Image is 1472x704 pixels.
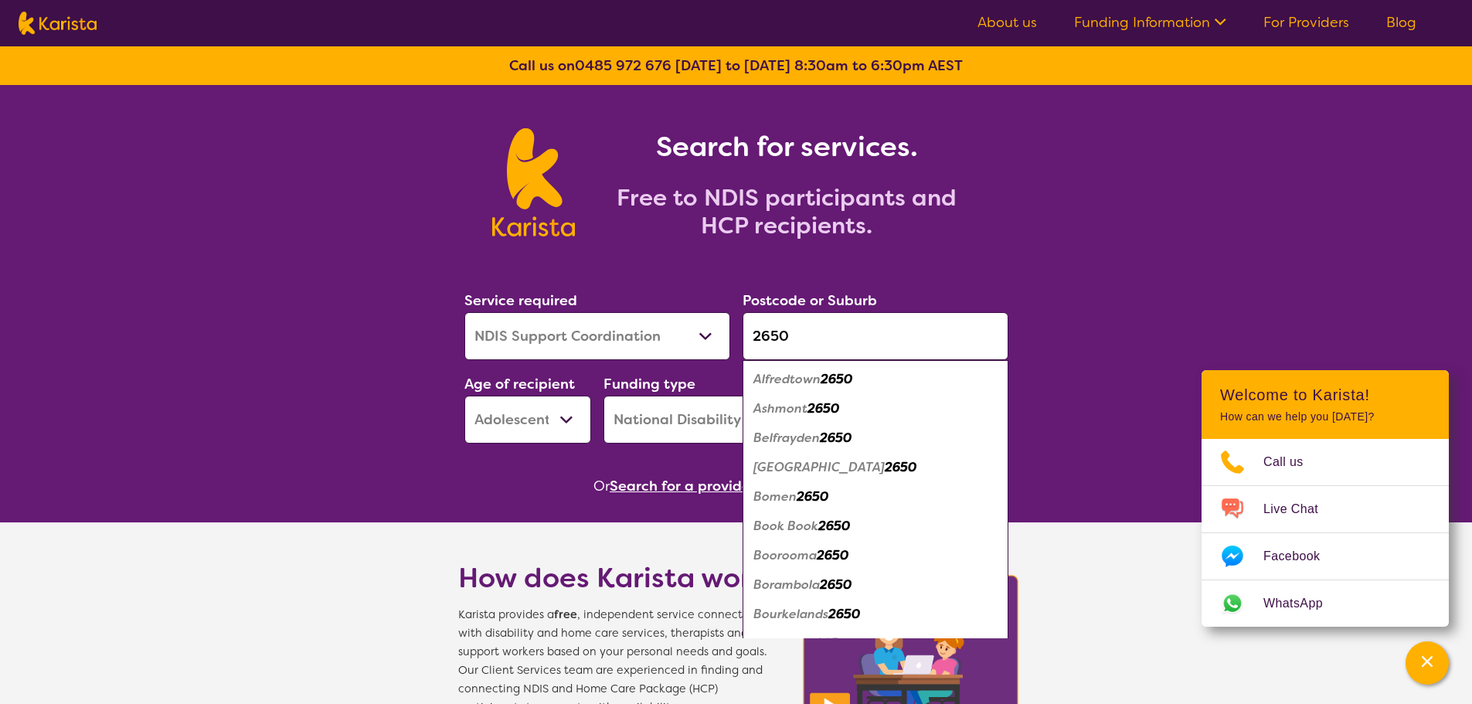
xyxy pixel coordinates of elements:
[818,518,850,534] em: 2650
[797,488,828,505] em: 2650
[1263,13,1349,32] a: For Providers
[19,12,97,35] img: Karista logo
[820,430,852,446] em: 2650
[828,606,860,622] em: 2650
[750,570,1001,600] div: Borambola 2650
[1220,386,1430,404] h2: Welcome to Karista!
[575,56,671,75] a: 0485 972 676
[753,430,820,446] em: Belfrayden
[820,576,852,593] em: 2650
[593,474,610,498] span: Or
[743,291,877,310] label: Postcode or Suburb
[750,482,1001,512] div: Bomen 2650
[750,512,1001,541] div: Book Book 2650
[815,635,847,651] em: 2650
[750,629,1001,658] div: Brucedale 2650
[610,474,879,498] button: Search for a provider to leave a review
[458,559,783,597] h1: How does Karista work?
[1220,410,1430,423] p: How can we help you [DATE]?
[753,547,817,563] em: Boorooma
[593,184,980,240] h2: Free to NDIS participants and HCP recipients.
[603,375,695,393] label: Funding type
[1263,451,1322,474] span: Call us
[817,547,848,563] em: 2650
[885,459,916,475] em: 2650
[821,371,852,387] em: 2650
[509,56,963,75] b: Call us on [DATE] to [DATE] 8:30am to 6:30pm AEST
[1406,641,1449,685] button: Channel Menu
[743,312,1008,360] input: Type
[753,576,820,593] em: Borambola
[1386,13,1416,32] a: Blog
[753,488,797,505] em: Bomen
[750,365,1001,394] div: Alfredtown 2650
[464,375,575,393] label: Age of recipient
[753,606,828,622] em: Bourkelands
[807,400,839,417] em: 2650
[1202,370,1449,627] div: Channel Menu
[1202,439,1449,627] ul: Choose channel
[1202,580,1449,627] a: Web link opens in a new tab.
[753,635,815,651] em: Brucedale
[753,459,885,475] em: [GEOGRAPHIC_DATA]
[1263,498,1337,521] span: Live Chat
[1074,13,1226,32] a: Funding Information
[750,394,1001,423] div: Ashmont 2650
[492,128,575,236] img: Karista logo
[1263,545,1338,568] span: Facebook
[750,541,1001,570] div: Boorooma 2650
[750,423,1001,453] div: Belfrayden 2650
[554,607,577,622] b: free
[593,128,980,165] h1: Search for services.
[753,371,821,387] em: Alfredtown
[750,600,1001,629] div: Bourkelands 2650
[1263,592,1341,615] span: WhatsApp
[464,291,577,310] label: Service required
[753,518,818,534] em: Book Book
[750,453,1001,482] div: Big Springs 2650
[977,13,1037,32] a: About us
[753,400,807,417] em: Ashmont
